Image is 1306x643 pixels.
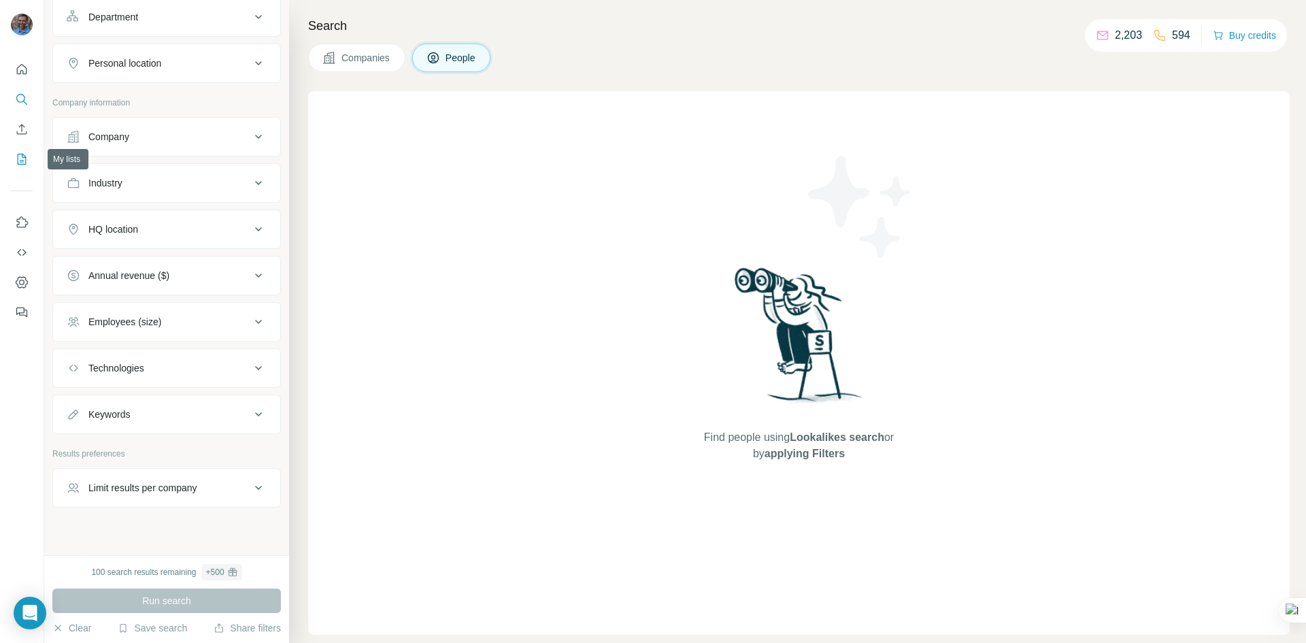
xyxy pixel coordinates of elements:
[11,270,33,295] button: Dashboard
[14,597,46,629] div: Open Intercom Messenger
[52,448,281,460] p: Results preferences
[53,352,280,384] button: Technologies
[88,222,138,236] div: HQ location
[11,87,33,112] button: Search
[206,566,224,578] div: + 500
[88,176,122,190] div: Industry
[214,621,281,635] button: Share filters
[118,621,187,635] button: Save search
[11,147,33,171] button: My lists
[690,429,907,462] span: Find people using or by
[53,120,280,153] button: Company
[52,97,281,109] p: Company information
[11,57,33,82] button: Quick start
[88,10,138,24] div: Department
[11,240,33,265] button: Use Surfe API
[52,621,91,635] button: Clear
[88,269,169,282] div: Annual revenue ($)
[11,210,33,235] button: Use Surfe on LinkedIn
[11,14,33,35] img: Avatar
[1213,26,1276,45] button: Buy credits
[53,213,280,246] button: HQ location
[53,167,280,199] button: Industry
[446,51,477,65] span: People
[799,146,922,268] img: Surfe Illustration - Stars
[88,56,161,70] div: Personal location
[88,481,197,495] div: Limit results per company
[53,472,280,504] button: Limit results per company
[88,130,129,144] div: Company
[53,398,280,431] button: Keywords
[729,264,870,416] img: Surfe Illustration - Woman searching with binoculars
[341,51,391,65] span: Companies
[53,47,280,80] button: Personal location
[11,300,33,325] button: Feedback
[88,408,130,421] div: Keywords
[53,259,280,292] button: Annual revenue ($)
[88,361,144,375] div: Technologies
[53,306,280,338] button: Employees (size)
[1115,27,1142,44] p: 2,203
[1172,27,1190,44] p: 594
[11,117,33,142] button: Enrich CSV
[88,315,161,329] div: Employees (size)
[53,1,280,33] button: Department
[308,16,1290,35] h4: Search
[765,448,845,459] span: applying Filters
[91,564,241,580] div: 100 search results remaining
[790,431,884,443] span: Lookalikes search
